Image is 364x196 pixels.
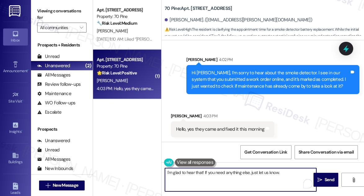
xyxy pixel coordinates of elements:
div: Hi [PERSON_NAME], I’m sorry to hear about the smoke detector. I see in our system that you submit... [192,70,349,89]
a: Inbox [3,28,28,45]
a: Buildings [3,150,28,167]
div: Hello, yes they came and fixed it this morning [176,126,264,133]
i:  [46,183,50,188]
div: (2) [84,61,93,71]
button: Get Conversation Link [240,145,291,159]
span: New Message [53,182,78,189]
div: Unanswered [37,63,70,69]
div: All Messages [37,156,70,163]
img: ResiDesk Logo [9,5,22,17]
span: [PERSON_NAME] [97,28,128,34]
textarea: To enrich screen reader interactions, please activate Accessibility in Grammarly extension settings [165,168,316,191]
div: Apt. [STREET_ADDRESS] [97,56,154,63]
div: WO Follow-ups [37,100,75,106]
strong: ⚠️ Risk Level: High [165,27,191,32]
div: Property: 70 Pine [97,13,154,20]
div: 4:02 PM [217,56,233,63]
i:  [351,177,356,182]
div: All Messages [37,72,70,78]
span: : The resident is clarifying the appointment time for a smoke detector battery replacement. While... [165,26,364,53]
span: • [22,98,23,102]
span: • [28,68,29,72]
div: Escalate [37,109,61,115]
span: [PERSON_NAME] [97,78,128,83]
span: Share Conversation via email [299,149,354,155]
span: Send [325,176,334,183]
b: 70 Pine: Apt. [STREET_ADDRESS] [165,5,232,12]
div: 4:03 PM: Hello, yes they came and fixed it this morning [97,86,195,91]
div: Unanswered [37,137,70,144]
a: Insights • [3,120,28,137]
button: Share Conversation via email [295,145,358,159]
strong: 🌟 Risk Level: Positive [97,70,137,76]
button: Send [313,173,338,187]
div: Prospects + Residents [31,42,93,48]
div: New Inbounds [37,165,73,172]
div: Unread [37,147,60,153]
strong: 🔧 Risk Level: Medium [97,20,137,26]
a: Site Visit • [3,89,28,106]
div: Review follow-ups [37,81,81,88]
i:  [317,177,322,182]
div: [PERSON_NAME] [186,56,359,65]
span: Get Conversation Link [244,149,287,155]
div: Prospects [31,126,93,133]
div: [PERSON_NAME]. ([EMAIL_ADDRESS][PERSON_NAME][DOMAIN_NAME]) [165,17,312,23]
label: Viewing conversations for [37,6,87,23]
div: 4:03 PM [202,113,217,119]
span: • [21,128,22,133]
i:  [80,25,83,30]
div: Maintenance [37,90,71,97]
div: Apt. [STREET_ADDRESS] [97,7,154,13]
div: Unread [37,53,60,60]
input: All communities [40,23,77,33]
div: Property: 70 Pine [97,63,154,69]
div: [PERSON_NAME] [171,113,274,121]
button: New Message [39,181,85,190]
